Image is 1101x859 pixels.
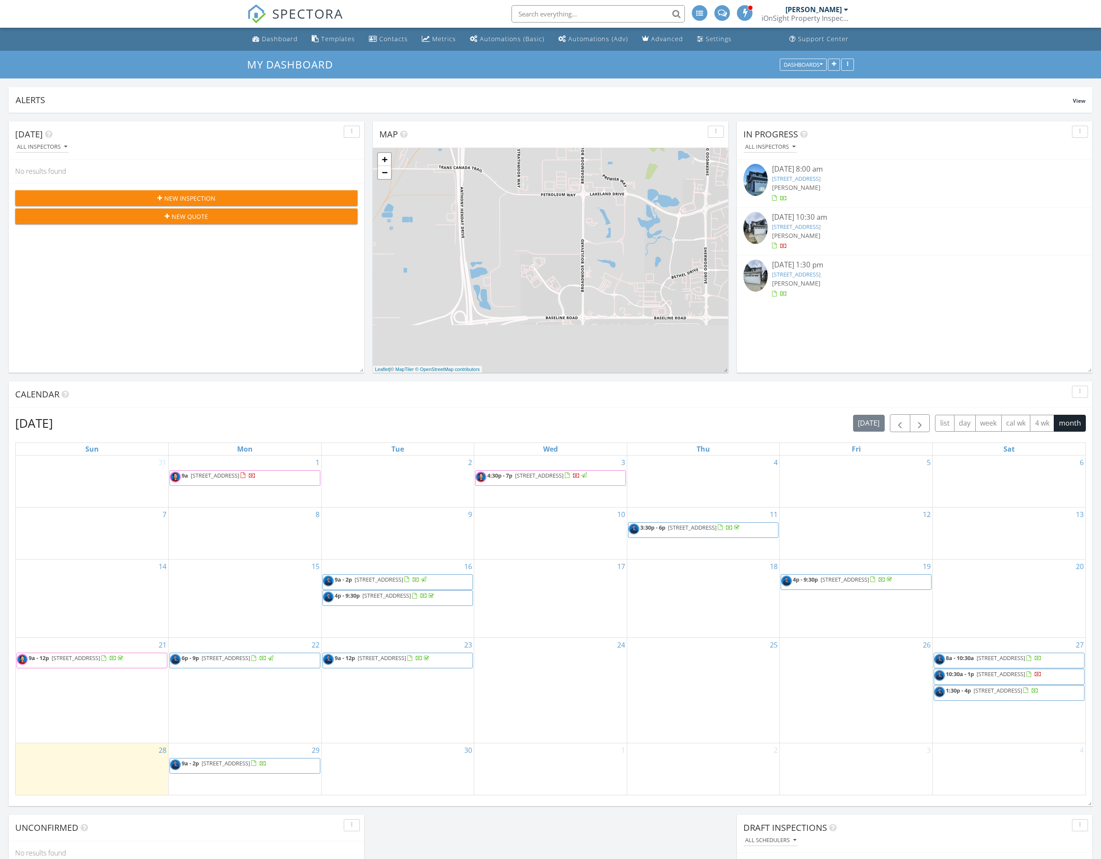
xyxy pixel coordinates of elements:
span: 9a - 2p [335,576,352,583]
td: Go to September 8, 2025 [169,507,322,559]
button: 4 wk [1030,415,1054,432]
a: Go to September 12, 2025 [921,508,932,521]
a: Go to September 7, 2025 [161,508,168,521]
a: Go to September 1, 2025 [314,456,321,469]
a: Go to September 22, 2025 [310,638,321,652]
a: Go to September 29, 2025 [310,743,321,757]
td: Go to September 10, 2025 [474,507,627,559]
button: Next month [910,414,930,432]
span: SPECTORA [272,4,343,23]
span: [STREET_ADDRESS] [358,654,406,662]
span: [DATE] [15,128,43,140]
a: Go to August 31, 2025 [157,456,168,469]
span: 6p - 9p [182,654,199,662]
a: Go to September 11, 2025 [768,508,779,521]
td: Go to September 15, 2025 [169,559,322,638]
span: [STREET_ADDRESS] [977,670,1025,678]
button: New Inspection [15,190,358,206]
a: 3:30p - 6p [STREET_ADDRESS] [628,522,779,538]
td: Go to October 1, 2025 [474,743,627,794]
td: Go to September 27, 2025 [932,638,1085,743]
a: 4p - 9:30p [STREET_ADDRESS] [335,592,436,599]
td: Go to September 21, 2025 [16,638,169,743]
span: [STREET_ADDRESS] [515,472,564,479]
img: 9527191%2Fcover_photos%2FNBDxfma6qoql90r3eZLc%2Fsmall.jpg [743,260,768,292]
a: Contacts [365,31,411,47]
img: headshoot_2023.png [170,759,181,770]
button: All Inspectors [743,141,797,153]
td: Go to September 23, 2025 [321,638,474,743]
a: 3:30p - 6p [STREET_ADDRESS] [640,524,741,531]
td: Go to August 31, 2025 [16,456,169,507]
div: [DATE] 10:30 am [772,212,1057,223]
button: month [1054,415,1086,432]
a: © OpenStreetMap contributors [415,367,480,372]
a: Go to September 15, 2025 [310,560,321,573]
div: | [373,366,482,373]
span: 4p - 9:30p [793,576,818,583]
a: Settings [694,31,735,47]
span: New Quote [172,212,208,221]
span: [STREET_ADDRESS] [668,524,717,531]
button: [DATE] [853,415,885,432]
a: Leaflet [375,367,389,372]
a: Tuesday [390,443,406,455]
a: Go to September 5, 2025 [925,456,932,469]
a: 9a - 2p [STREET_ADDRESS] [335,576,428,583]
a: Go to September 2, 2025 [466,456,474,469]
td: Go to September 1, 2025 [169,456,322,507]
a: My Dashboard [247,57,340,72]
td: Go to September 17, 2025 [474,559,627,638]
span: Draft Inspections [743,822,827,833]
a: Go to September 4, 2025 [772,456,779,469]
td: Go to September 3, 2025 [474,456,627,507]
span: [STREET_ADDRESS] [52,654,100,662]
button: list [935,415,954,432]
a: Go to September 27, 2025 [1074,638,1085,652]
span: 4p - 9:30p [335,592,360,599]
a: Go to September 20, 2025 [1074,560,1085,573]
img: headshoot_2023.png [323,592,334,602]
a: 10:30a - 1p [STREET_ADDRESS] [946,670,1042,678]
a: 8a - 10:30a [STREET_ADDRESS] [946,654,1042,662]
td: Go to September 22, 2025 [169,638,322,743]
td: Go to September 13, 2025 [932,507,1085,559]
span: 9a - 2p [182,759,199,767]
span: View [1073,97,1085,104]
a: [STREET_ADDRESS] [772,270,821,278]
td: Go to September 24, 2025 [474,638,627,743]
a: 9a - 2p [STREET_ADDRESS] [169,758,320,774]
a: Go to September 18, 2025 [768,560,779,573]
a: 4:30p - 7p [STREET_ADDRESS] [487,472,588,479]
div: All schedulers [745,837,796,843]
div: All Inspectors [745,144,795,150]
td: Go to September 25, 2025 [627,638,780,743]
a: 9a - 12p [STREET_ADDRESS] [16,653,167,668]
span: [STREET_ADDRESS] [821,576,869,583]
span: New Inspection [164,194,215,203]
span: Calendar [15,388,59,400]
a: 10:30a - 1p [STREET_ADDRESS] [934,669,1085,684]
span: 9a - 12p [29,654,49,662]
td: Go to September 6, 2025 [932,456,1085,507]
span: [STREET_ADDRESS] [974,687,1022,694]
a: Go to September 24, 2025 [616,638,627,652]
div: [PERSON_NAME] [785,5,842,14]
td: Go to September 7, 2025 [16,507,169,559]
div: Dashboards [784,62,823,68]
div: [DATE] 8:00 am [772,164,1057,175]
td: Go to September 9, 2025 [321,507,474,559]
img: headshoot_2023.png [323,654,334,665]
a: Go to September 9, 2025 [466,508,474,521]
a: 6p - 9p [STREET_ADDRESS] [182,654,275,662]
span: 4:30p - 7p [487,472,512,479]
a: Go to September 30, 2025 [463,743,474,757]
td: Go to September 28, 2025 [16,743,169,794]
span: Map [379,128,398,140]
div: Alerts [16,94,1073,106]
span: 3:30p - 6p [640,524,665,531]
img: ben.jpg [476,472,486,482]
a: Friday [850,443,863,455]
a: Saturday [1002,443,1016,455]
td: Go to September 4, 2025 [627,456,780,507]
